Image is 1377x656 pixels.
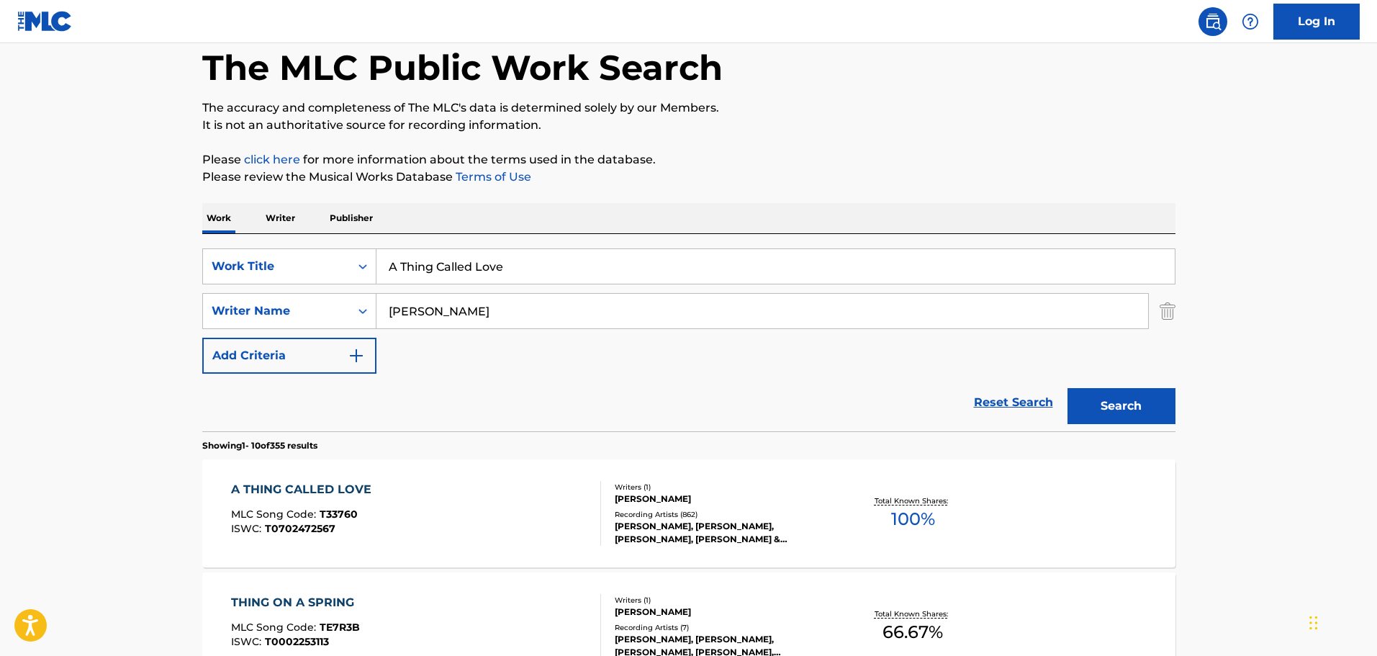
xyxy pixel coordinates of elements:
[615,482,832,493] div: Writers ( 1 )
[231,508,320,521] span: MLC Song Code :
[261,203,299,233] p: Writer
[615,622,832,633] div: Recording Artists ( 7 )
[891,506,935,532] span: 100 %
[202,439,317,452] p: Showing 1 - 10 of 355 results
[1242,13,1259,30] img: help
[875,608,952,619] p: Total Known Shares:
[348,347,365,364] img: 9d2ae6d4665cec9f34b9.svg
[202,459,1175,567] a: A THING CALLED LOVEMLC Song Code:T33760ISWC:T0702472567Writers (1)[PERSON_NAME]Recording Artists ...
[202,151,1175,169] p: Please for more information about the terms used in the database.
[231,522,265,535] span: ISWC :
[615,595,832,606] div: Writers ( 1 )
[231,621,320,634] span: MLC Song Code :
[882,619,943,645] span: 66.67 %
[265,522,335,535] span: T0702472567
[202,117,1175,134] p: It is not an authoritative source for recording information.
[202,99,1175,117] p: The accuracy and completeness of The MLC's data is determined solely by our Members.
[1198,7,1227,36] a: Public Search
[453,170,531,184] a: Terms of Use
[320,621,360,634] span: TE7R3B
[1067,388,1175,424] button: Search
[615,520,832,546] div: [PERSON_NAME], [PERSON_NAME], [PERSON_NAME], [PERSON_NAME] & [PERSON_NAME], [PERSON_NAME], [PERSO...
[1305,587,1377,656] iframe: Chat Widget
[1309,601,1318,644] div: Drag
[875,495,952,506] p: Total Known Shares:
[231,481,379,498] div: A THING CALLED LOVE
[244,153,300,166] a: click here
[1204,13,1222,30] img: search
[967,387,1060,418] a: Reset Search
[265,635,329,648] span: T0002253113
[202,203,235,233] p: Work
[1273,4,1360,40] a: Log In
[615,606,832,619] div: [PERSON_NAME]
[202,338,376,374] button: Add Criteria
[202,46,723,89] h1: The MLC Public Work Search
[212,302,341,320] div: Writer Name
[1236,7,1265,36] div: Help
[212,258,341,275] div: Work Title
[202,248,1175,431] form: Search Form
[1160,293,1175,329] img: Delete Criterion
[615,509,832,520] div: Recording Artists ( 862 )
[231,635,265,648] span: ISWC :
[615,493,832,506] div: [PERSON_NAME]
[231,594,361,611] div: THING ON A SPRING
[17,11,73,32] img: MLC Logo
[202,169,1175,186] p: Please review the Musical Works Database
[325,203,377,233] p: Publisher
[320,508,358,521] span: T33760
